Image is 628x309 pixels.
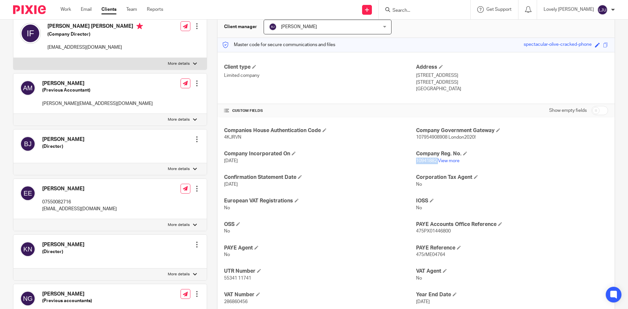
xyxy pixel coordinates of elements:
p: [STREET_ADDRESS] [416,79,608,86]
a: Reports [147,6,163,13]
h4: Corporation Tax Agent [416,174,608,181]
p: [EMAIL_ADDRESS][DOMAIN_NAME] [47,44,143,51]
a: Team [126,6,137,13]
h4: Company Government Gateway [416,127,608,134]
span: 4KJRVN [224,135,241,140]
div: spectacular-olive-cracked-phone [524,41,592,49]
h4: Confirmation Statement Date [224,174,416,181]
span: 475PX01446800 [416,229,451,233]
h4: UTR Number [224,268,416,275]
h4: Company Reg. No. [416,150,608,157]
span: [PERSON_NAME] [281,25,317,29]
h4: VAT Number [224,291,416,298]
p: [STREET_ADDRESS] [416,72,608,79]
img: svg%3E [20,23,41,44]
a: View more [438,159,460,163]
p: More details [168,222,190,228]
p: [PERSON_NAME][EMAIL_ADDRESS][DOMAIN_NAME] [42,100,153,107]
h4: PAYE Accounts Office Reference [416,221,608,228]
h4: [PERSON_NAME] [42,241,84,248]
h4: Company Incorporated On [224,150,416,157]
span: 55341 11741 [224,276,251,281]
span: No [416,182,422,187]
span: Get Support [486,7,512,12]
p: [EMAIL_ADDRESS][DOMAIN_NAME] [42,206,117,212]
h4: PAYE Agent [224,245,416,251]
h4: Year End Date [416,291,608,298]
h4: OSS [224,221,416,228]
img: Pixie [13,5,46,14]
h4: CUSTOM FIELDS [224,108,416,113]
h5: (Company Director) [47,31,143,38]
span: 107954908908 London2020! [416,135,476,140]
p: [GEOGRAPHIC_DATA] [416,86,608,92]
span: No [416,276,422,281]
p: More details [168,117,190,122]
h4: [PERSON_NAME] [42,291,153,298]
p: Lovely [PERSON_NAME] [544,6,594,13]
h4: [PERSON_NAME] [PERSON_NAME] [47,23,143,31]
h4: European VAT Registrations [224,197,416,204]
h4: PAYE Reference [416,245,608,251]
p: Limited company [224,72,416,79]
p: More details [168,166,190,172]
h5: (Previous accountants) [42,298,153,304]
h4: Address [416,64,608,71]
span: No [224,229,230,233]
span: 286860456 [224,300,248,304]
img: svg%3E [597,5,608,15]
span: 475/ME04764 [416,252,445,257]
span: No [416,206,422,210]
h3: Client manager [224,24,257,30]
h4: Companies House Authentication Code [224,127,416,134]
h5: (Previous Accountant) [42,87,153,94]
span: No [224,252,230,257]
p: More details [168,61,190,66]
h5: (Director) [42,249,84,255]
h4: [PERSON_NAME] [42,80,153,87]
i: Primary [136,23,143,29]
h4: [PERSON_NAME] [42,136,84,143]
p: Master code for secure communications and files [222,42,335,48]
span: [DATE] [224,182,238,187]
p: 07550082716 [42,199,117,205]
span: [DATE] [224,159,238,163]
label: Show empty fields [549,107,587,114]
a: Email [81,6,92,13]
span: 10941882 [416,159,437,163]
img: svg%3E [20,291,36,306]
p: More details [168,272,190,277]
h4: IOSS [416,197,608,204]
h5: (Director) [42,143,84,150]
img: svg%3E [20,185,36,201]
img: svg%3E [269,23,277,31]
h4: VAT Agent [416,268,608,275]
a: Clients [101,6,116,13]
span: No [224,206,230,210]
h4: Client type [224,64,416,71]
img: svg%3E [20,80,36,96]
input: Search [392,8,451,14]
img: svg%3E [20,241,36,257]
h4: [PERSON_NAME] [42,185,117,192]
a: Work [61,6,71,13]
img: svg%3E [20,136,36,152]
span: [DATE] [416,300,430,304]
